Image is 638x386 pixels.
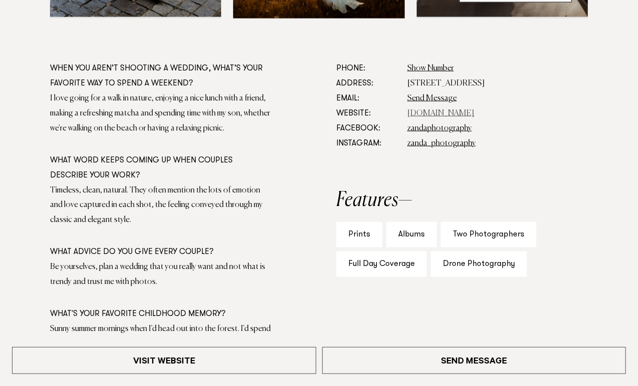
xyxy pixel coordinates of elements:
dd: [STREET_ADDRESS] [407,76,588,91]
dt: Phone: [336,61,399,76]
dt: Facebook: [336,121,399,136]
dt: Instagram: [336,136,399,151]
div: Two Photographers [441,222,536,247]
dt: Website: [336,106,399,121]
dt: Email: [336,91,399,106]
div: Prints [336,222,382,247]
a: Visit Website [12,347,316,374]
div: What's your favorite childhood memory? [50,307,272,322]
div: Drone Photography [431,251,527,277]
div: Be yourselves, plan a wedding that you really want and not what is trendy and trust me with photos. [50,260,272,290]
div: Timeless, clean, natural. They often mention the lots of emotion and love captured in each shot, ... [50,183,272,228]
div: When you aren’t shooting a wedding, what’s your favorite way to spend a weekend? [50,61,272,91]
div: Albums [386,222,437,247]
a: [DOMAIN_NAME] [407,109,474,117]
dt: Address: [336,76,399,91]
div: I love going for a walk in nature, enjoying a nice lunch with a friend, making a refreshing match... [50,91,272,136]
a: Send Message [322,347,626,374]
h2: Features [336,191,588,211]
a: Send Message [407,94,457,102]
div: What word keeps coming up when couples describe your work? [50,153,272,183]
a: zanda_photography [407,139,476,147]
div: Full Day Coverage [336,251,427,277]
div: Sunny summer mornings when I'd head out into the forest. I'd spend hours walking among the trees.... [50,322,272,367]
a: Show Number [407,64,454,72]
div: What advice do you give every couple? [50,245,272,260]
a: zandaphotography [407,124,472,132]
